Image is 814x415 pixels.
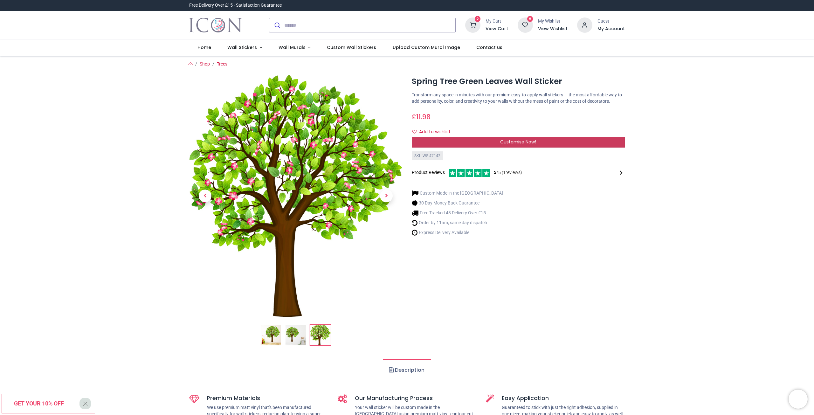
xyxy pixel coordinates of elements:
a: Shop [200,61,210,66]
span: Contact us [476,44,502,51]
span: Wall Murals [279,44,306,51]
span: Customise Now! [500,139,536,145]
li: Custom Made in the [GEOGRAPHIC_DATA] [412,190,503,197]
div: My Cart [486,18,508,24]
a: 0 [518,22,533,27]
a: 0 [465,22,480,27]
li: Express Delivery Available [412,229,503,236]
div: Guest [597,18,625,24]
img: Spring Tree Green Leaves Wall Sticker [261,325,281,345]
li: 30 Day Money Back Guarantee [412,200,503,206]
img: WS-47142-02 [286,325,306,345]
img: Icon Wall Stickers [189,16,242,34]
button: Add to wishlistAdd to wishlist [412,127,456,137]
a: View Cart [486,26,508,32]
a: Logo of Icon Wall Stickers [189,16,242,34]
a: View Wishlist [538,26,568,32]
span: Home [197,44,211,51]
span: 5 [494,170,496,175]
span: £ [412,112,431,121]
h1: Spring Tree Green Leaves Wall Sticker [412,76,625,87]
a: Trees [217,61,227,66]
span: /5 ( 1 reviews) [494,169,522,176]
iframe: Customer reviews powered by Trustpilot [491,2,625,9]
sup: 0 [475,16,481,22]
img: WS-47142-03 [189,75,402,317]
div: Product Reviews [412,168,625,177]
a: Description [383,359,431,381]
div: SKU: WS-47142 [412,151,443,161]
p: Transform any space in minutes with our premium easy-to-apply wall stickers — the most affordable... [412,92,625,104]
span: Upload Custom Mural Image [393,44,460,51]
button: Submit [269,18,284,32]
span: Wall Stickers [227,44,257,51]
span: 11.98 [416,112,431,121]
a: Previous [189,111,221,280]
sup: 0 [527,16,533,22]
a: Wall Murals [270,39,319,56]
img: WS-47142-03 [310,325,331,345]
a: Wall Stickers [219,39,270,56]
span: Custom Wall Stickers [327,44,376,51]
i: Add to wishlist [412,129,417,134]
a: My Account [597,26,625,32]
a: Next [370,111,402,280]
h5: Our Manufacturing Process [355,394,477,402]
li: Order by 11am, same day dispatch [412,219,503,226]
span: Next [380,190,393,202]
div: My Wishlist [538,18,568,24]
div: Free Delivery Over £15 - Satisfaction Guarantee [189,2,282,9]
iframe: Brevo live chat [789,390,808,409]
li: Free Tracked 48 Delivery Over £15 [412,210,503,216]
h5: Easy Application [502,394,625,402]
h5: Premium Materials [207,394,328,402]
span: Previous [199,190,211,202]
